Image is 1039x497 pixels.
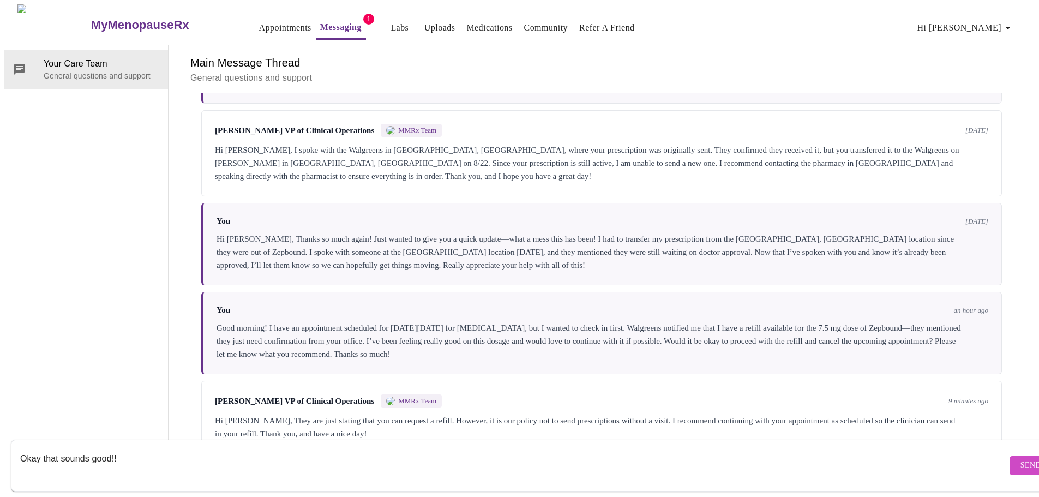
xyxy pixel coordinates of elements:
p: General questions and support [44,70,159,81]
span: MMRx Team [398,397,436,405]
p: General questions and support [190,71,1013,85]
span: [DATE] [965,126,988,135]
a: Refer a Friend [579,20,635,35]
div: Good morning! I have an appointment scheduled for [DATE][DATE] for [MEDICAL_DATA], but I wanted t... [217,321,988,361]
a: Uploads [424,20,455,35]
button: Appointments [255,17,316,39]
button: Hi [PERSON_NAME] [913,17,1019,39]
span: an hour ago [953,306,988,315]
span: 1 [363,14,374,25]
span: 9 minutes ago [948,397,988,405]
span: [PERSON_NAME] VP of Clinical Operations [215,126,374,135]
button: Uploads [420,17,460,39]
a: MyMenopauseRx [89,6,232,44]
span: [DATE] [965,217,988,226]
a: Community [524,20,568,35]
a: Appointments [259,20,311,35]
h6: Main Message Thread [190,54,1013,71]
button: Labs [382,17,417,39]
span: You [217,217,230,226]
span: You [217,306,230,315]
button: Messaging [316,16,366,40]
div: Hi [PERSON_NAME], I spoke with the Walgreens in [GEOGRAPHIC_DATA], [GEOGRAPHIC_DATA], where your ... [215,143,988,183]
span: Hi [PERSON_NAME] [917,20,1014,35]
button: Medications [462,17,517,39]
img: MyMenopauseRx Logo [17,4,89,45]
h3: MyMenopauseRx [91,18,189,32]
button: Refer a Friend [575,17,639,39]
div: Hi [PERSON_NAME], Thanks so much again! Just wanted to give you a quick update—what a mess this h... [217,232,988,272]
img: MMRX [386,397,395,405]
div: Your Care TeamGeneral questions and support [4,50,168,89]
img: MMRX [386,126,395,135]
span: [PERSON_NAME] VP of Clinical Operations [215,397,374,406]
textarea: Send a message about your appointment [20,448,1007,483]
a: Medications [466,20,512,35]
a: Labs [391,20,409,35]
span: MMRx Team [398,126,436,135]
div: Hi [PERSON_NAME], They are just stating that you can request a refill. However, it is our policy ... [215,414,988,440]
button: Community [520,17,573,39]
span: Your Care Team [44,57,159,70]
a: Messaging [320,20,362,35]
